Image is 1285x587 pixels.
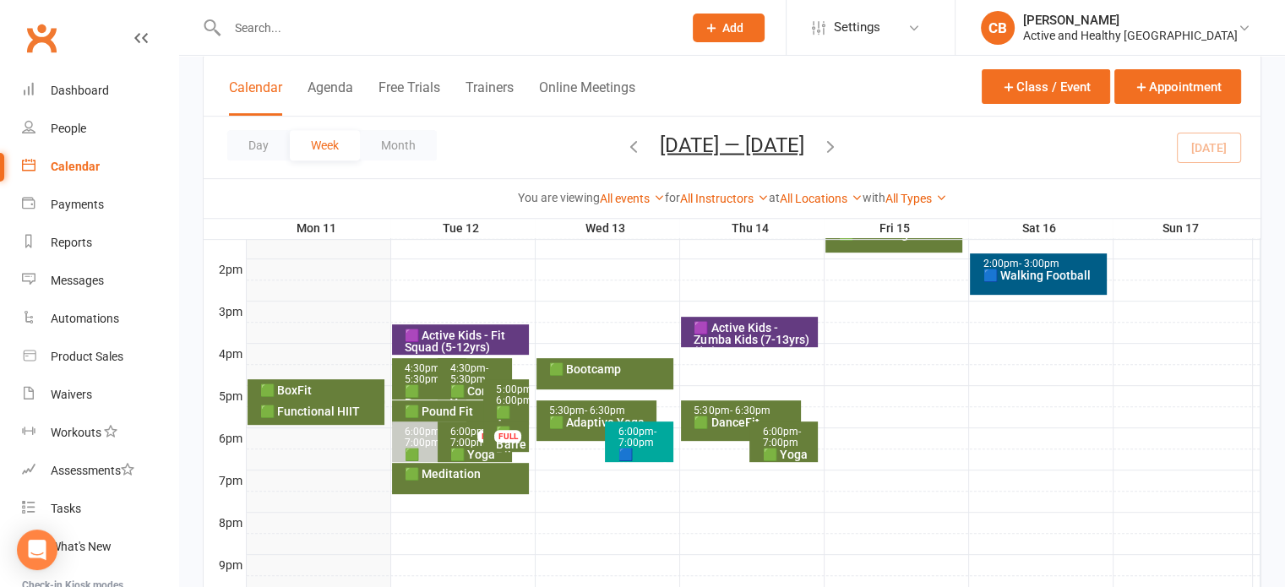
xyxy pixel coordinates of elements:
[405,362,443,385] span: - 5:30pm
[22,72,178,110] a: Dashboard
[761,448,814,460] div: 🟩 Yoga
[762,426,800,448] span: - 7:00pm
[22,452,178,490] a: Assessments
[982,258,1103,269] div: 2:00pm
[449,363,509,385] div: 4:30pm
[204,427,246,448] th: 6pm
[404,385,463,409] div: 🟩 Boxercise
[227,130,290,160] button: Day
[204,343,246,364] th: 4pm
[22,224,178,262] a: Reports
[51,312,119,325] div: Automations
[585,405,625,416] span: - 6:30pm
[378,79,440,116] button: Free Trials
[450,426,488,448] span: - 7:00pm
[495,406,525,442] div: 🟩 Aqua Fitness
[229,79,282,116] button: Calendar
[477,430,504,443] div: FULL
[837,228,959,240] div: 🟩 Chair Yoga
[548,405,653,416] div: 5:30pm
[1018,258,1059,269] span: - 3:00pm
[679,218,824,239] th: Thu 14
[22,148,178,186] a: Calendar
[449,448,509,460] div: 🟩 Yoga
[20,17,63,59] a: Clubworx
[863,191,885,204] strong: with
[680,192,769,205] a: All Instructors
[204,512,246,533] th: 8pm
[404,448,463,484] div: 🟩 CANCELLED Pilates
[204,385,246,406] th: 5pm
[51,464,134,477] div: Assessments
[404,405,525,417] div: 🟩 Pound Fit
[17,530,57,570] div: Open Intercom Messenger
[360,130,437,160] button: Month
[968,218,1113,239] th: Sat 16
[518,191,600,204] strong: You are viewing
[22,414,178,452] a: Workouts
[22,528,178,566] a: What's New
[1023,28,1238,43] div: Active and Healthy [GEOGRAPHIC_DATA]
[51,388,92,401] div: Waivers
[390,218,535,239] th: Tue 12
[259,384,381,396] div: 🟩 BoxFit
[617,448,670,496] div: 🟦 Women & Girls - Zumba
[693,322,814,357] div: 🟪 Active Kids - Zumba Kids (7-13yrs) ($5)
[780,192,863,205] a: All Locations
[204,301,246,322] th: 3pm
[982,69,1110,104] button: Class / Event
[495,384,525,406] div: 5:00pm
[404,468,525,480] div: 🟩 Meditation
[824,218,968,239] th: Fri 15
[51,236,92,249] div: Reports
[982,269,1103,281] div: 🟦 Walking Football
[405,426,443,448] span: - 7:00pm
[769,191,780,204] strong: at
[22,110,178,148] a: People
[22,262,178,300] a: Messages
[693,416,798,428] div: 🟩 DanceFit
[693,14,765,42] button: Add
[308,79,353,116] button: Agenda
[222,16,671,40] input: Search...
[496,383,534,406] span: - 6:00pm
[548,363,670,375] div: 🟩 Bootcamp
[51,198,104,211] div: Payments
[1114,69,1241,104] button: Appointment
[665,191,680,204] strong: for
[722,21,743,35] span: Add
[600,192,665,205] a: All events
[1023,13,1238,28] div: [PERSON_NAME]
[494,430,521,443] div: FULL
[660,133,804,156] button: [DATE] — [DATE]
[466,79,514,116] button: Trainers
[51,84,109,97] div: Dashboard
[449,427,509,448] div: 6:00pm
[1113,218,1253,239] th: Sun 17
[51,426,101,439] div: Workouts
[617,427,670,448] div: 6:00pm
[618,426,656,448] span: - 7:00pm
[22,376,178,414] a: Waivers
[22,338,178,376] a: Product Sales
[693,405,798,416] div: 5:30pm
[51,350,123,363] div: Product Sales
[834,8,880,46] span: Settings
[51,160,100,173] div: Calendar
[404,427,463,448] div: 6:00pm
[535,218,679,239] th: Wed 13
[449,385,509,409] div: 🟩 Core Yoga
[539,79,635,116] button: Online Meetings
[548,416,653,428] div: 🟩 Adaptive Yoga
[246,218,390,239] th: Mon 11
[22,186,178,224] a: Payments
[204,258,246,280] th: 2pm
[761,427,814,448] div: 6:00pm
[404,329,525,353] div: 🟪 Active Kids - Fit Squad (5-12yrs)
[204,470,246,491] th: 7pm
[450,362,488,385] span: - 5:30pm
[51,122,86,135] div: People
[495,427,525,462] div: 🟩 Barre Pilates
[51,502,81,515] div: Tasks
[204,554,246,575] th: 9pm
